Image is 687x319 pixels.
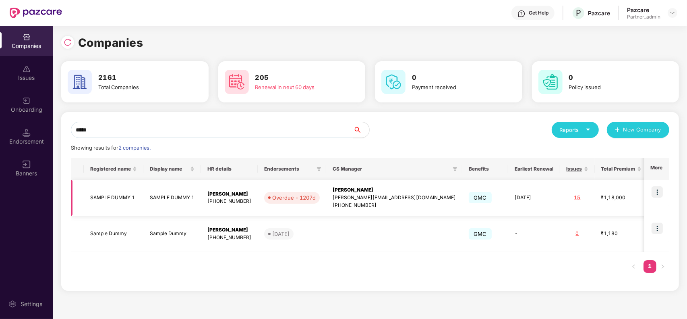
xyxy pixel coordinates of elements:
div: Settings [18,300,45,308]
img: svg+xml;base64,PHN2ZyB4bWxucz0iaHR0cDovL3d3dy53My5vcmcvMjAwMC9zdmciIHdpZHRoPSI2MCIgaGVpZ2h0PSI2MC... [381,70,406,94]
li: 1 [644,260,656,273]
span: GMC [469,228,492,240]
div: [PHONE_NUMBER] [207,234,251,242]
span: filter [317,167,321,171]
span: filter [453,167,457,171]
div: [PERSON_NAME][EMAIL_ADDRESS][DOMAIN_NAME] [333,194,456,202]
h1: Companies [78,34,143,52]
div: 0 [567,230,588,238]
th: HR details [201,158,258,180]
th: More [644,158,669,180]
img: svg+xml;base64,PHN2ZyBpZD0iRHJvcGRvd24tMzJ4MzIiIHhtbG5zPSJodHRwOi8vd3d3LnczLm9yZy8yMDAwL3N2ZyIgd2... [669,10,676,16]
span: New Company [623,126,662,134]
span: Showing results for [71,145,151,151]
span: caret-down [586,127,591,132]
div: [PERSON_NAME] [207,226,251,234]
button: left [627,260,640,273]
div: Payment received [412,83,499,91]
div: Renewal in next 60 days [255,83,343,91]
span: search [353,127,369,133]
span: Endorsements [264,166,313,172]
span: Registered name [90,166,131,172]
td: SAMPLE DUMMY 1 [143,180,201,216]
span: right [660,264,665,269]
span: left [631,264,636,269]
div: [PERSON_NAME] [207,190,251,198]
button: right [656,260,669,273]
td: Sample Dummy [84,216,143,252]
img: svg+xml;base64,PHN2ZyB3aWR0aD0iMjAiIGhlaWdodD0iMjAiIHZpZXdCb3g9IjAgMCAyMCAyMCIgZmlsbD0ibm9uZSIgeG... [23,97,31,105]
th: Total Premium [595,158,648,180]
li: Previous Page [627,260,640,273]
img: svg+xml;base64,PHN2ZyB4bWxucz0iaHR0cDovL3d3dy53My5vcmcvMjAwMC9zdmciIHdpZHRoPSI2MCIgaGVpZ2h0PSI2MC... [225,70,249,94]
div: ₹1,18,000 [601,194,641,202]
h3: 205 [255,73,343,83]
h3: 2161 [98,73,186,83]
div: [PHONE_NUMBER] [333,202,456,209]
span: Issues [567,166,582,172]
span: filter [315,164,323,174]
span: P [576,8,581,18]
h3: 0 [412,73,499,83]
img: svg+xml;base64,PHN2ZyBpZD0iQ29tcGFuaWVzIiB4bWxucz0iaHR0cDovL3d3dy53My5vcmcvMjAwMC9zdmciIHdpZHRoPS... [23,33,31,41]
img: icon [652,223,663,234]
span: 2 companies. [118,145,151,151]
th: Benefits [462,158,508,180]
th: Earliest Renewal [508,158,560,180]
div: [DATE] [272,230,290,238]
span: Display name [150,166,188,172]
img: svg+xml;base64,PHN2ZyB3aWR0aD0iMTYiIGhlaWdodD0iMTYiIHZpZXdCb3g9IjAgMCAxNiAxNiIgZmlsbD0ibm9uZSIgeG... [23,161,31,169]
img: svg+xml;base64,PHN2ZyBpZD0iU2V0dGluZy0yMHgyMCIgeG1sbnM9Imh0dHA6Ly93d3cudzMub3JnLzIwMDAvc3ZnIiB3aW... [8,300,17,308]
div: [PERSON_NAME] [333,186,456,194]
div: Reports [560,126,591,134]
img: svg+xml;base64,PHN2ZyB4bWxucz0iaHR0cDovL3d3dy53My5vcmcvMjAwMC9zdmciIHdpZHRoPSI2MCIgaGVpZ2h0PSI2MC... [68,70,92,94]
span: filter [451,164,459,174]
td: - [508,216,560,252]
span: plus [615,127,620,133]
img: svg+xml;base64,PHN2ZyB3aWR0aD0iMTQuNSIgaGVpZ2h0PSIxNC41IiB2aWV3Qm94PSIwIDAgMTYgMTYiIGZpbGw9Im5vbm... [23,129,31,137]
div: ₹1,180 [601,230,641,238]
td: [DATE] [508,180,560,216]
div: Get Help [529,10,548,16]
a: 1 [644,260,656,272]
h3: 0 [569,73,656,83]
td: SAMPLE DUMMY 1 [84,180,143,216]
div: Pazcare [627,6,660,14]
img: svg+xml;base64,PHN2ZyBpZD0iSXNzdWVzX2Rpc2FibGVkIiB4bWxucz0iaHR0cDovL3d3dy53My5vcmcvMjAwMC9zdmciIH... [23,65,31,73]
th: Registered name [84,158,143,180]
div: 15 [567,194,588,202]
div: Total Companies [98,83,186,91]
img: svg+xml;base64,PHN2ZyB4bWxucz0iaHR0cDovL3d3dy53My5vcmcvMjAwMC9zdmciIHdpZHRoPSI2MCIgaGVpZ2h0PSI2MC... [538,70,563,94]
img: svg+xml;base64,PHN2ZyBpZD0iSGVscC0zMngzMiIgeG1sbnM9Imh0dHA6Ly93d3cudzMub3JnLzIwMDAvc3ZnIiB3aWR0aD... [517,10,526,18]
button: plusNew Company [607,122,669,138]
div: Overdue - 1207d [272,194,316,202]
span: Total Premium [601,166,635,172]
div: Partner_admin [627,14,660,20]
span: GMC [469,192,492,203]
div: Policy issued [569,83,656,91]
div: [PHONE_NUMBER] [207,198,251,205]
button: search [353,122,370,138]
img: icon [652,186,663,198]
td: Sample Dummy [143,216,201,252]
img: svg+xml;base64,PHN2ZyBpZD0iUmVsb2FkLTMyeDMyIiB4bWxucz0iaHR0cDovL3d3dy53My5vcmcvMjAwMC9zdmciIHdpZH... [64,38,72,46]
div: Pazcare [588,9,610,17]
img: New Pazcare Logo [10,8,62,18]
span: CS Manager [333,166,449,172]
th: Issues [560,158,595,180]
th: Display name [143,158,201,180]
li: Next Page [656,260,669,273]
